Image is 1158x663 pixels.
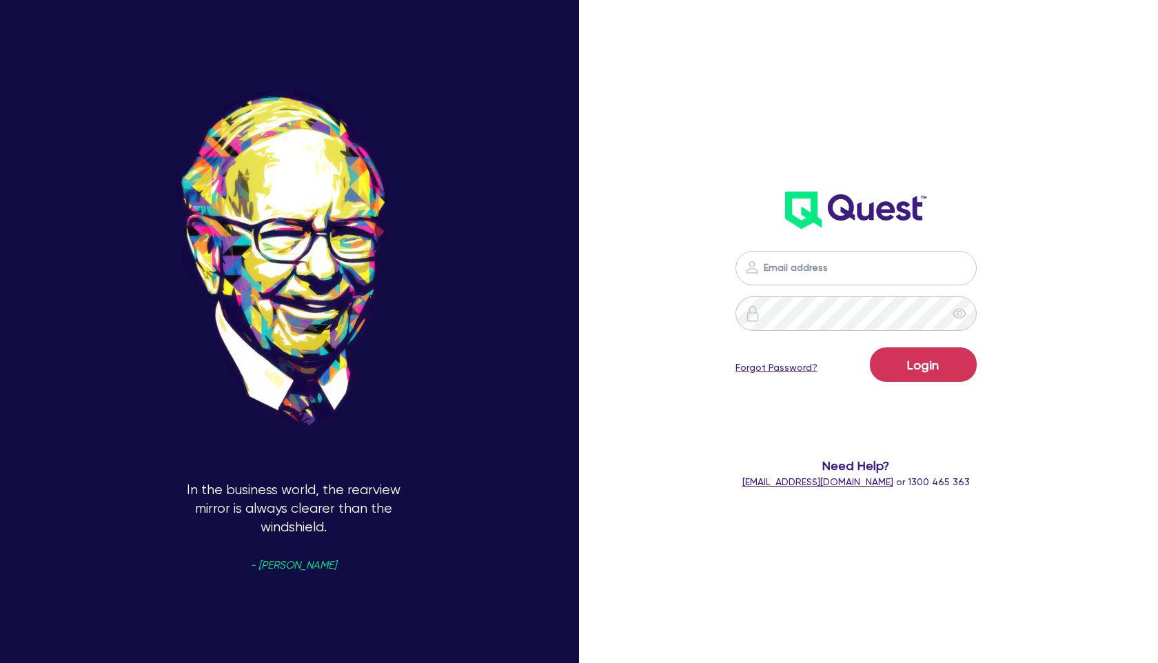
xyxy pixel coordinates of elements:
input: Email address [735,251,977,285]
a: [EMAIL_ADDRESS][DOMAIN_NAME] [742,476,893,487]
span: Need Help? [704,456,1008,475]
a: Forgot Password? [735,360,817,375]
span: - [PERSON_NAME] [250,560,336,571]
img: wH2k97JdezQIQAAAABJRU5ErkJggg== [785,192,926,229]
span: or 1300 465 363 [742,476,970,487]
span: eye [953,307,966,320]
img: icon-password [744,259,760,276]
img: icon-password [744,305,761,322]
button: Login [870,347,977,382]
